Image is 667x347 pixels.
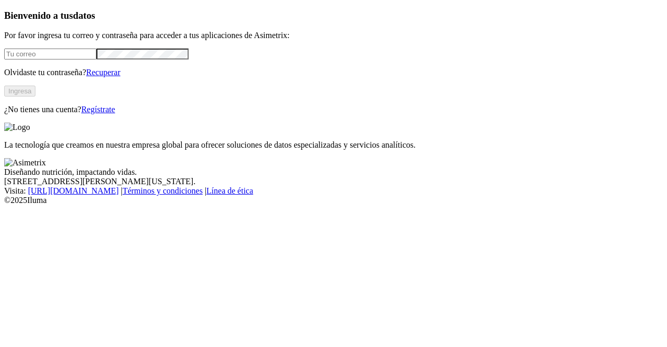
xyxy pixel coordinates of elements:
[4,177,663,186] div: [STREET_ADDRESS][PERSON_NAME][US_STATE].
[4,123,30,132] img: Logo
[4,31,663,40] p: Por favor ingresa tu correo y contraseña para acceder a tus aplicaciones de Asimetrix:
[4,196,663,205] div: © 2025 Iluma
[28,186,119,195] a: [URL][DOMAIN_NAME]
[81,105,115,114] a: Regístrate
[206,186,253,195] a: Línea de ética
[4,186,663,196] div: Visita : | |
[4,105,663,114] p: ¿No tienes una cuenta?
[4,140,663,150] p: La tecnología que creamos en nuestra empresa global para ofrecer soluciones de datos especializad...
[122,186,203,195] a: Términos y condiciones
[4,68,663,77] p: Olvidaste tu contraseña?
[4,86,35,97] button: Ingresa
[86,68,120,77] a: Recuperar
[4,167,663,177] div: Diseñando nutrición, impactando vidas.
[4,10,663,21] h3: Bienvenido a tus
[73,10,95,21] span: datos
[4,158,46,167] img: Asimetrix
[4,49,96,59] input: Tu correo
